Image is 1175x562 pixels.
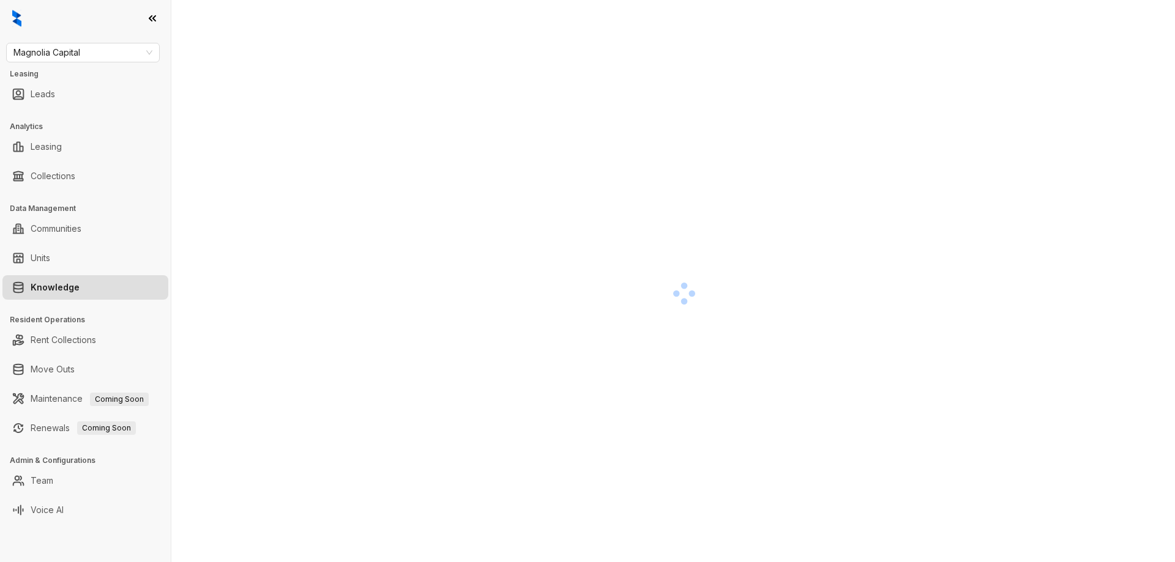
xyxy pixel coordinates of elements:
h3: Leasing [10,68,171,79]
a: Knowledge [31,275,80,300]
h3: Data Management [10,203,171,214]
h3: Admin & Configurations [10,455,171,466]
li: Team [2,468,168,493]
li: Leasing [2,135,168,159]
a: Rent Collections [31,328,96,352]
li: Collections [2,164,168,188]
span: Coming Soon [77,421,136,435]
a: RenewalsComing Soon [31,416,136,440]
a: Leasing [31,135,62,159]
li: Maintenance [2,386,168,411]
li: Voice AI [2,498,168,522]
a: Collections [31,164,75,188]
a: Team [31,468,53,493]
span: Coming Soon [90,393,149,406]
li: Leads [2,82,168,106]
a: Move Outs [31,357,75,382]
li: Rent Collections [2,328,168,352]
a: Leads [31,82,55,106]
img: logo [12,10,21,27]
h3: Analytics [10,121,171,132]
li: Knowledge [2,275,168,300]
a: Units [31,246,50,270]
li: Renewals [2,416,168,440]
span: Magnolia Capital [13,43,152,62]
h3: Resident Operations [10,314,171,325]
li: Units [2,246,168,270]
a: Communities [31,216,81,241]
a: Voice AI [31,498,64,522]
li: Communities [2,216,168,241]
li: Move Outs [2,357,168,382]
